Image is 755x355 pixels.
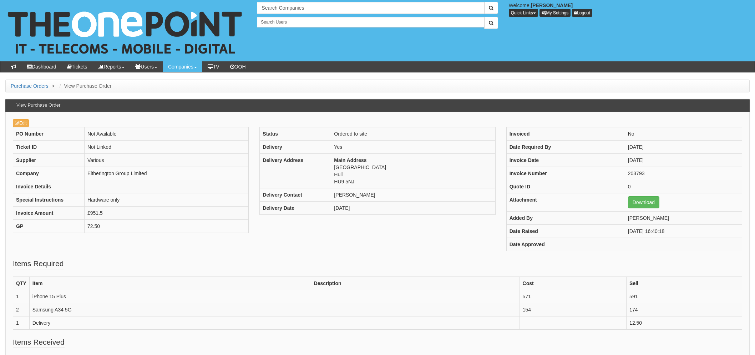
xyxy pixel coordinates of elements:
td: 72.50 [85,220,249,233]
td: [PERSON_NAME] [625,212,742,225]
th: Invoice Amount [13,207,85,220]
td: [DATE] 16:40:18 [625,225,742,238]
td: [PERSON_NAME] [331,188,495,202]
td: 12.50 [627,316,742,330]
td: Not Linked [85,141,249,154]
li: View Purchase Order [58,82,112,90]
legend: Items Received [13,337,65,348]
th: GP [13,220,85,233]
th: Invoice Details [13,180,85,193]
td: Hardware only [85,193,249,207]
th: Invoiced [506,127,625,141]
th: Added By [506,212,625,225]
th: QTY [13,277,30,290]
a: My Settings [539,9,571,17]
th: Date Approved [506,238,625,251]
th: Item [29,277,311,290]
td: £951.5 [85,207,249,220]
td: Ordered to site [331,127,495,141]
b: Main Address [334,157,366,163]
a: Purchase Orders [11,83,49,89]
th: Delivery Address [260,154,331,188]
th: Date Required By [506,141,625,154]
a: Logout [572,9,592,17]
a: Tickets [62,61,93,72]
td: Not Available [85,127,249,141]
th: Attachment [506,193,625,212]
td: Various [85,154,249,167]
td: 1 [13,316,30,330]
th: Quote ID [506,180,625,193]
td: Samsung A34 5G [29,303,311,316]
a: OOH [225,61,251,72]
td: 203793 [625,167,742,180]
b: [PERSON_NAME] [531,2,573,8]
td: [GEOGRAPHIC_DATA] Hull HU9 5NJ [331,154,495,188]
a: Download [628,196,659,208]
a: Reports [92,61,130,72]
input: Search Companies [257,2,484,14]
div: Welcome, [503,2,755,17]
legend: Items Required [13,258,64,269]
a: Users [130,61,163,72]
td: Eltherington Group Limited [85,167,249,180]
a: TV [202,61,225,72]
th: Description [311,277,520,290]
th: Invoice Number [506,167,625,180]
th: Special Instructions [13,193,85,207]
td: 0 [625,180,742,193]
td: [DATE] [625,141,742,154]
td: 174 [627,303,742,316]
th: Supplier [13,154,85,167]
td: [DATE] [625,154,742,167]
th: Status [260,127,331,141]
th: Ticket ID [13,141,85,154]
th: Invoice Date [506,154,625,167]
td: iPhone 15 Plus [29,290,311,303]
h3: View Purchase Order [13,99,64,111]
th: Cost [520,277,626,290]
td: No [625,127,742,141]
span: > [50,83,56,89]
th: Date Raised [506,225,625,238]
input: Search Users [257,17,484,27]
td: 571 [520,290,626,303]
th: Delivery Date [260,202,331,215]
td: Yes [331,141,495,154]
td: 2 [13,303,30,316]
td: Delivery [29,316,311,330]
td: [DATE] [331,202,495,215]
a: Dashboard [21,61,62,72]
a: Edit [13,119,29,127]
button: Quick Links [509,9,538,17]
td: 1 [13,290,30,303]
td: 154 [520,303,626,316]
th: Company [13,167,85,180]
a: Companies [163,61,202,72]
th: Delivery Contact [260,188,331,202]
th: PO Number [13,127,85,141]
th: Sell [627,277,742,290]
th: Delivery [260,141,331,154]
td: 591 [627,290,742,303]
